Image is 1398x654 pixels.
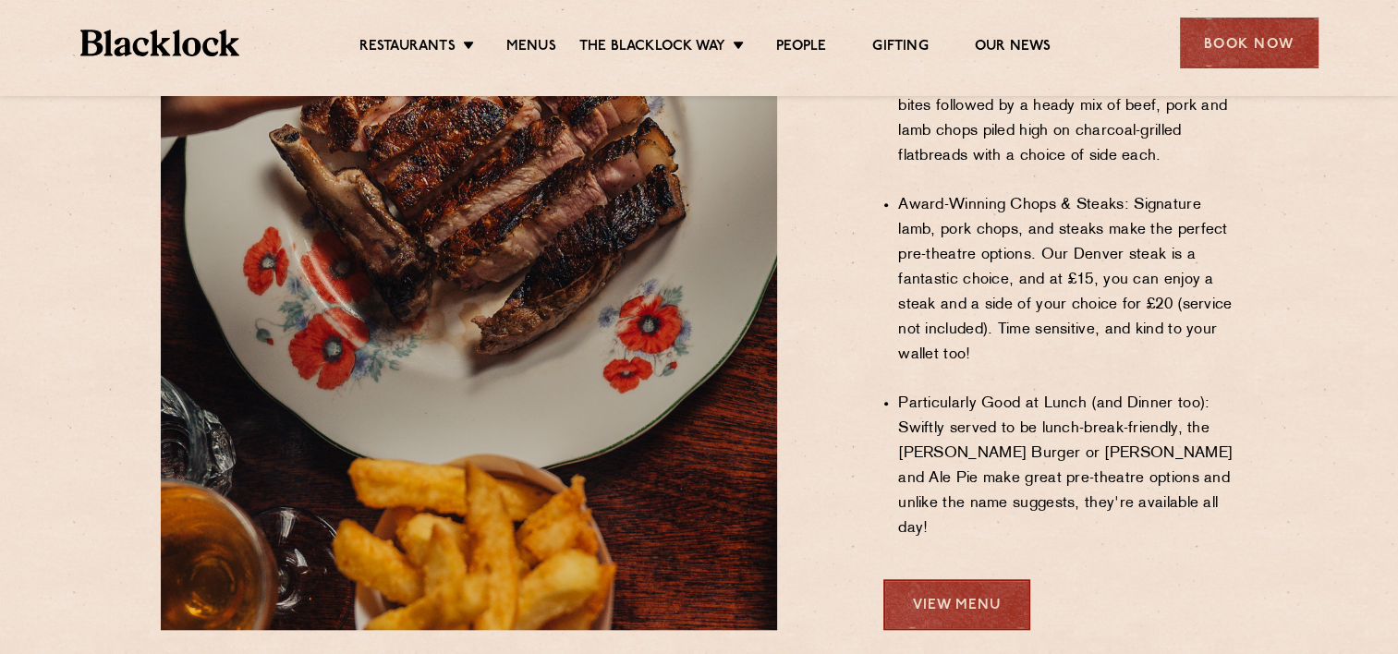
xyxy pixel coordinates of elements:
[872,38,928,58] a: Gifting
[898,69,1237,169] li: All In: This is for you, dear sharers. Pre-chop bites followed by a heady mix of beef, pork and l...
[898,193,1237,368] li: Award-Winning Chops & Steaks: Signature lamb, pork chops, and steaks make the perfect pre-theatre...
[898,392,1237,541] li: Particularly Good at Lunch (and Dinner too): Swiftly served to be lunch-break-friendly, the [PERS...
[975,38,1052,58] a: Our News
[506,38,556,58] a: Menus
[359,38,456,58] a: Restaurants
[776,38,826,58] a: People
[1180,18,1319,68] div: Book Now
[579,38,725,58] a: The Blacklock Way
[80,30,240,56] img: BL_Textured_Logo-footer-cropped.svg
[883,579,1030,630] a: View Menu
